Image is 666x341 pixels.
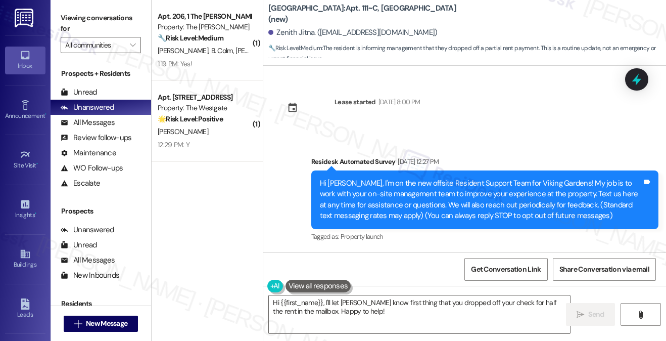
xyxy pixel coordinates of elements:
[158,140,189,149] div: 12:29 PM: Y
[211,46,236,55] span: B. Colm
[36,160,38,167] span: •
[65,37,125,53] input: All communities
[235,46,286,55] span: [PERSON_NAME]
[5,245,45,273] a: Buildings
[61,117,115,128] div: All Messages
[158,22,251,32] div: Property: The [PERSON_NAME]
[64,316,138,332] button: New Message
[15,9,35,27] img: ResiDesk Logo
[268,27,437,38] div: Zenith Jitna. ([EMAIL_ADDRESS][DOMAIN_NAME])
[311,156,658,170] div: Residesk Automated Survey
[45,111,46,118] span: •
[61,148,116,158] div: Maintenance
[158,33,223,42] strong: 🔧 Risk Level: Medium
[158,127,208,136] span: [PERSON_NAME]
[335,97,376,107] div: Lease started
[637,311,644,319] i: 
[86,318,127,329] span: New Message
[35,210,36,217] span: •
[61,178,100,189] div: Escalate
[61,163,123,174] div: WO Follow-ups
[311,229,658,244] div: Tagged as:
[74,320,82,328] i: 
[5,295,45,323] a: Leads
[158,103,251,113] div: Property: The Westgate
[61,102,114,113] div: Unanswered
[553,258,656,281] button: Share Conversation via email
[51,206,151,217] div: Prospects
[268,3,470,25] b: [GEOGRAPHIC_DATA]: Apt. 111~C, [GEOGRAPHIC_DATA] (new)
[61,133,131,143] div: Review follow-ups
[61,10,141,37] label: Viewing conversations for
[158,59,192,68] div: 1:19 PM: Yes!
[61,87,97,98] div: Unread
[158,92,251,103] div: Apt. [STREET_ADDRESS]
[5,146,45,174] a: Site Visit •
[464,258,547,281] button: Get Conversation Link
[268,44,322,52] strong: 🔧 Risk Level: Medium
[559,264,649,275] span: Share Conversation via email
[471,264,541,275] span: Get Conversation Link
[51,299,151,309] div: Residents
[5,196,45,223] a: Insights •
[61,255,115,266] div: All Messages
[158,114,223,123] strong: 🌟 Risk Level: Positive
[376,97,420,107] div: [DATE] 8:00 PM
[158,46,211,55] span: [PERSON_NAME]
[61,225,114,235] div: Unanswered
[61,240,97,250] div: Unread
[566,303,615,326] button: Send
[588,309,604,320] span: Send
[320,178,642,222] div: Hi [PERSON_NAME], I'm on the new offsite Resident Support Team for Viking Gardens! My job is to w...
[341,232,383,241] span: Property launch
[395,156,439,167] div: [DATE] 12:27 PM
[269,295,570,333] textarea: Hi {{first_name}}, I'll let [PERSON_NAME] know first thing that you dropped off your check for ha...
[130,41,135,49] i: 
[158,11,251,22] div: Apt. 206, 1 The [PERSON_NAME]
[61,270,119,281] div: New Inbounds
[5,47,45,74] a: Inbox
[51,68,151,79] div: Prospects + Residents
[577,311,584,319] i: 
[268,43,666,65] span: : The resident is informing management that they dropped off a partial rent payment. This is a ro...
